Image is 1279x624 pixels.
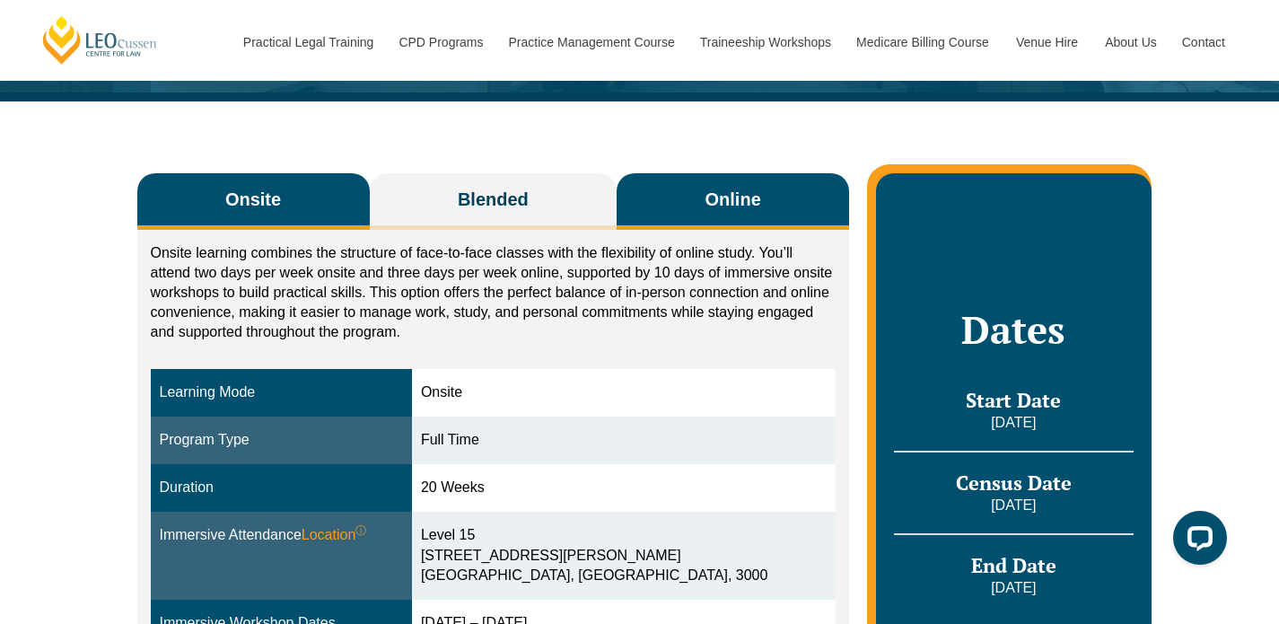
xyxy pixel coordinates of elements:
[458,187,529,212] span: Blended
[1091,4,1169,81] a: About Us
[971,552,1056,578] span: End Date
[1169,4,1239,81] a: Contact
[966,387,1061,413] span: Start Date
[230,4,386,81] a: Practical Legal Training
[1159,504,1234,579] iframe: LiveChat chat widget
[355,524,366,537] sup: ⓘ
[421,382,827,403] div: Onsite
[843,4,1003,81] a: Medicare Billing Course
[894,578,1133,598] p: [DATE]
[151,243,837,342] p: Onsite learning combines the structure of face-to-face classes with the flexibility of online stu...
[385,4,495,81] a: CPD Programs
[421,478,827,498] div: 20 Weeks
[495,4,687,81] a: Practice Management Course
[894,413,1133,433] p: [DATE]
[160,525,403,546] div: Immersive Attendance
[40,14,160,66] a: [PERSON_NAME] Centre for Law
[1003,4,1091,81] a: Venue Hire
[421,525,827,587] div: Level 15 [STREET_ADDRESS][PERSON_NAME] [GEOGRAPHIC_DATA], [GEOGRAPHIC_DATA], 3000
[302,525,367,546] span: Location
[160,382,403,403] div: Learning Mode
[225,187,281,212] span: Onsite
[705,187,761,212] span: Online
[160,478,403,498] div: Duration
[421,430,827,451] div: Full Time
[894,307,1133,352] h2: Dates
[894,496,1133,515] p: [DATE]
[956,470,1072,496] span: Census Date
[687,4,843,81] a: Traineeship Workshops
[160,430,403,451] div: Program Type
